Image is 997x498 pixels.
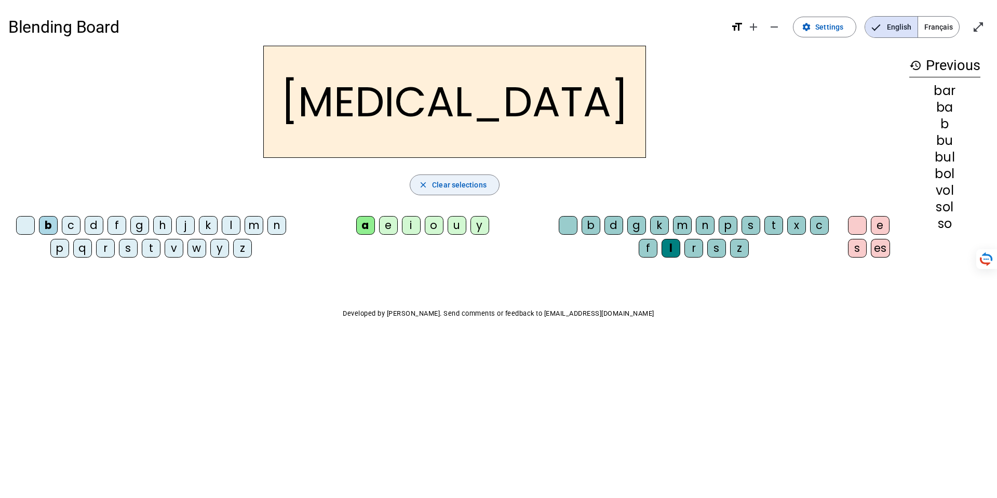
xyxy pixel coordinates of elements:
[684,239,703,258] div: r
[8,307,989,320] p: Developed by [PERSON_NAME]. Send comments or feedback to [EMAIL_ADDRESS][DOMAIN_NAME]
[696,216,715,235] div: n
[119,239,138,258] div: s
[909,168,980,180] div: bol
[707,239,726,258] div: s
[448,216,466,235] div: u
[918,17,959,37] span: Français
[909,218,980,230] div: so
[604,216,623,235] div: d
[909,184,980,197] div: vol
[968,17,989,37] button: Enter full screen
[153,216,172,235] div: h
[210,239,229,258] div: y
[909,85,980,97] div: bar
[747,21,760,33] mat-icon: add
[8,10,722,44] h1: Blending Board
[96,239,115,258] div: r
[470,216,489,235] div: y
[742,216,760,235] div: s
[909,54,980,77] h3: Previous
[627,216,646,235] div: g
[848,239,867,258] div: s
[432,179,487,191] span: Clear selections
[39,216,58,235] div: b
[419,180,428,190] mat-icon: close
[787,216,806,235] div: x
[267,216,286,235] div: n
[719,216,737,235] div: p
[639,239,657,258] div: f
[662,239,680,258] div: l
[815,21,843,33] span: Settings
[187,239,206,258] div: w
[73,239,92,258] div: q
[871,239,890,258] div: es
[909,134,980,147] div: bu
[730,239,749,258] div: z
[199,216,218,235] div: k
[263,46,646,158] h2: [MEDICAL_DATA]
[731,21,743,33] mat-icon: format_size
[582,216,600,235] div: b
[909,151,980,164] div: bul
[50,239,69,258] div: p
[650,216,669,235] div: k
[909,101,980,114] div: ba
[142,239,160,258] div: t
[810,216,829,235] div: c
[865,17,918,37] span: English
[165,239,183,258] div: v
[245,216,263,235] div: m
[673,216,692,235] div: m
[743,17,764,37] button: Increase font size
[62,216,80,235] div: c
[909,201,980,213] div: sol
[909,118,980,130] div: b
[222,216,240,235] div: l
[871,216,890,235] div: e
[410,174,500,195] button: Clear selections
[768,21,780,33] mat-icon: remove
[793,17,856,37] button: Settings
[865,16,960,38] mat-button-toggle-group: Language selection
[764,17,785,37] button: Decrease font size
[402,216,421,235] div: i
[130,216,149,235] div: g
[356,216,375,235] div: a
[85,216,103,235] div: d
[233,239,252,258] div: z
[972,21,985,33] mat-icon: open_in_full
[425,216,443,235] div: o
[909,59,922,72] mat-icon: history
[764,216,783,235] div: t
[379,216,398,235] div: e
[176,216,195,235] div: j
[802,22,811,32] mat-icon: settings
[107,216,126,235] div: f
